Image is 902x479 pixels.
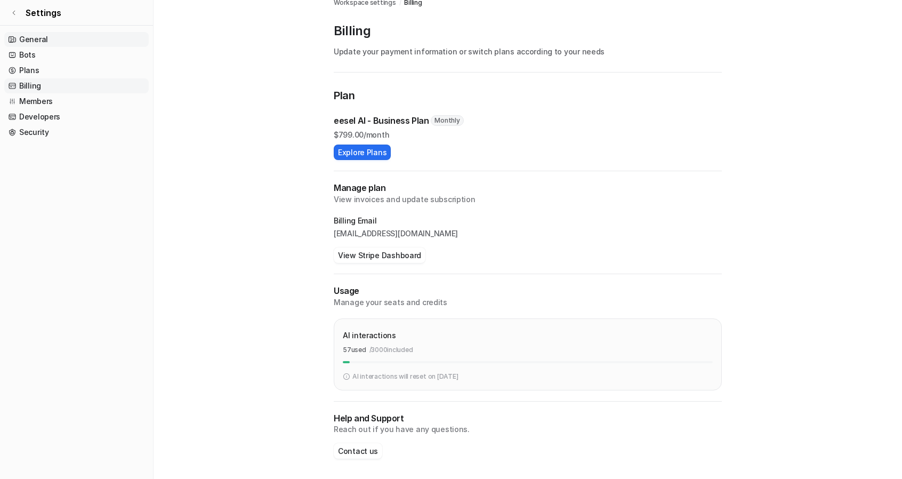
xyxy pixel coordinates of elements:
[4,63,149,78] a: Plans
[334,297,722,308] p: Manage your seats and credits
[334,46,722,57] p: Update your payment information or switch plans according to your needs
[334,129,722,140] p: $ 799.00/month
[334,228,722,239] p: [EMAIL_ADDRESS][DOMAIN_NAME]
[26,6,61,19] span: Settings
[343,330,396,341] p: AI interactions
[352,372,458,381] p: AI interactions will reset on [DATE]
[4,109,149,124] a: Developers
[4,32,149,47] a: General
[334,145,391,160] button: Explore Plans
[4,78,149,93] a: Billing
[343,345,366,355] p: 57 used
[334,248,425,263] button: View Stripe Dashboard
[334,215,722,226] p: Billing Email
[4,47,149,62] a: Bots
[334,424,722,435] p: Reach out if you have any questions.
[369,345,413,355] p: / 3000 included
[4,94,149,109] a: Members
[334,22,722,39] p: Billing
[334,443,382,459] button: Contact us
[334,285,722,297] p: Usage
[4,125,149,140] a: Security
[334,194,722,205] p: View invoices and update subscription
[431,115,463,126] span: Monthly
[334,114,429,127] p: eesel AI - Business Plan
[334,412,722,425] p: Help and Support
[334,87,722,106] p: Plan
[334,182,722,194] h2: Manage plan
